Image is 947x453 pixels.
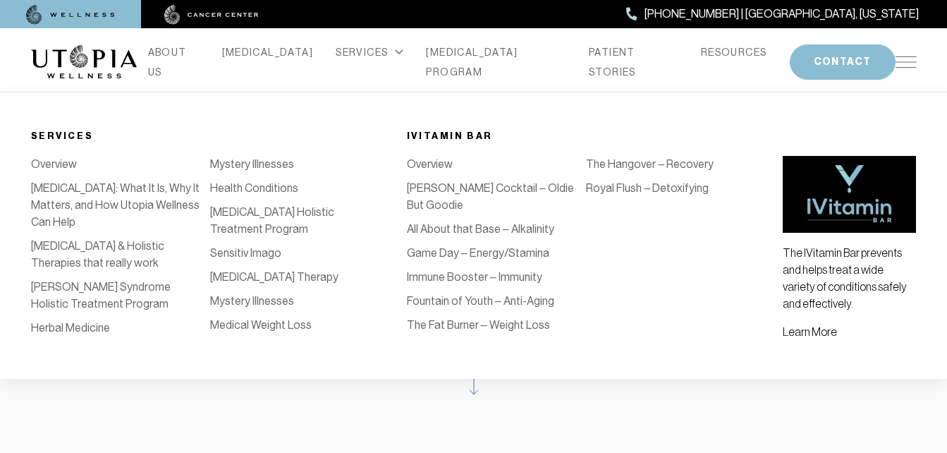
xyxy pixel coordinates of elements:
a: Medical Weight Loss [210,318,312,332]
a: Mystery Illnesses [210,294,294,308]
div: Services [31,128,390,145]
a: [MEDICAL_DATA] & Holistic Therapies that really work [31,239,164,270]
a: Game Day – Energy/Stamina [407,246,549,260]
a: [MEDICAL_DATA]: What It Is, Why It Matters, and How Utopia Wellness Can Help [31,181,200,229]
div: SERVICES [336,42,403,62]
a: [MEDICAL_DATA] PROGRAM [426,42,566,82]
a: Learn More [783,325,837,338]
a: Royal Flush – Detoxifying [586,181,709,195]
a: Detoxification [390,181,460,195]
a: [MEDICAL_DATA] [390,229,475,243]
a: Mystery Illnesses [210,157,294,171]
img: logo [31,45,137,79]
a: [MEDICAL_DATA] [390,205,475,219]
a: Overview [407,157,453,171]
img: icon-hamburger [896,56,917,68]
img: cancer center [164,5,259,25]
a: Immune Booster – Immunity [407,270,542,284]
a: [MEDICAL_DATA] Therapy [210,270,338,284]
a: PATIENT STORIES [589,42,678,82]
div: iVitamin Bar [407,128,766,145]
a: [MEDICAL_DATA] Holistic Treatment Program [210,205,334,236]
a: IV Vitamin Therapy [390,157,482,171]
a: ABOUT US [148,42,200,82]
img: wellness [26,5,115,25]
a: [PERSON_NAME] Syndrome Holistic Treatment Program [31,280,171,310]
a: Overview [31,157,77,171]
a: [MEDICAL_DATA] [222,42,314,62]
a: The Hangover – Recovery [586,157,714,171]
a: Health Conditions [210,181,298,195]
img: vitamin bar [783,156,916,233]
a: RESOURCES [701,42,767,62]
a: Herbal Medicine [31,321,110,334]
a: All About that Base – Alkalinity [407,222,554,236]
button: CONTACT [790,44,896,80]
span: [PHONE_NUMBER] | [GEOGRAPHIC_DATA], [US_STATE] [644,5,919,23]
a: The Fat Burner – Weight Loss [407,318,550,332]
a: Fountain of Youth – Anti-Aging [407,294,554,308]
a: Sensitiv Imago [210,246,281,260]
a: [PHONE_NUMBER] | [GEOGRAPHIC_DATA], [US_STATE] [626,5,919,23]
p: The IVitamin Bar prevents and helps treat a wide variety of conditions safely and effectively. [783,244,916,312]
a: Bio-Identical Hormones [390,253,506,267]
a: [PERSON_NAME] Cocktail – Oldie But Goodie [407,181,574,212]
